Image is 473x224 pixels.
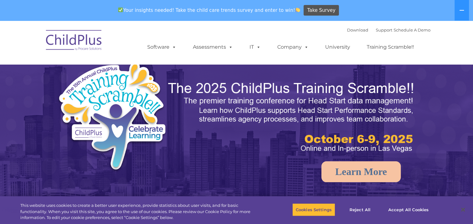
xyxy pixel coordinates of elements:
font: | [347,27,430,32]
button: Cookies Settings [292,203,335,216]
div: This website uses cookies to create a better user experience, provide statistics about user visit... [20,202,260,221]
a: Learn More [321,161,401,182]
a: University [319,41,356,53]
span: Your insights needed! Take the child care trends survey and enter to win! [116,4,303,16]
a: Software [141,41,183,53]
span: Take Survey [307,5,335,16]
button: Accept All Cookies [385,203,432,216]
button: Reject All [340,203,380,216]
img: ChildPlus by Procare Solutions [43,26,105,57]
img: 👏 [295,7,300,12]
a: Assessments [187,41,239,53]
a: Training Scramble!! [360,41,420,53]
a: Download [347,27,368,32]
button: Close [456,203,470,217]
a: IT [243,41,267,53]
img: ✅ [118,7,123,12]
a: Company [271,41,315,53]
span: Last name [87,41,106,46]
a: Take Survey [304,5,339,16]
span: Phone number [87,67,113,71]
a: Support [376,27,392,32]
a: Schedule A Demo [394,27,430,32]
